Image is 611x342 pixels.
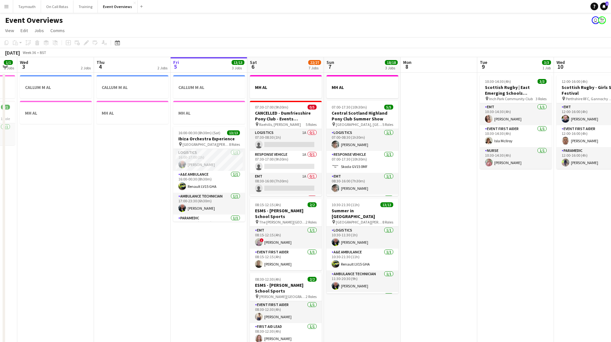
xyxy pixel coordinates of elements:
[308,202,317,207] span: 2/2
[480,75,552,169] app-job-card: 10:30-14:30 (4h)3/3Scottish Rugby | East Emerging Schools Championships | [GEOGRAPHIC_DATA] Inch ...
[382,122,393,127] span: 5 Roles
[20,75,92,98] div: CALLUM M AL
[538,79,547,84] span: 3/3
[556,63,565,70] span: 10
[250,129,322,151] app-card-role: Logistics1A0/107:30-08:30 (1h)
[592,16,599,24] app-user-avatar: Operations Team
[173,127,245,222] app-job-card: 16:00-00:30 (8h30m) (Sat)13/13Ibiza Orchestra Experience [GEOGRAPHIC_DATA][PERSON_NAME], [GEOGRAP...
[20,84,92,90] h3: CALLUM M AL
[1,105,10,110] span: 1/1
[480,103,552,125] app-card-role: EMT1/110:30-14:30 (4h)[PERSON_NAME]
[3,26,17,35] a: View
[249,63,257,70] span: 6
[4,60,13,65] span: 1/1
[306,220,317,224] span: 2 Roles
[81,66,91,70] div: 2 Jobs
[232,66,244,70] div: 3 Jobs
[485,79,511,84] span: 10:30-14:30 (4h)
[403,59,412,65] span: Mon
[97,75,168,98] app-job-card: CALLUM M AL
[536,96,547,101] span: 3 Roles
[480,147,552,169] app-card-role: Nurse1/110:30-14:30 (4h)[PERSON_NAME]
[173,75,245,98] app-job-card: CALLUM M AL
[382,220,393,224] span: 8 Roles
[327,249,398,270] app-card-role: A&E Ambulance1/110:30-21:30 (11h)Renault LV15 GHA
[327,129,398,151] app-card-role: Logistics1/107:00-08:30 (1h30m)[PERSON_NAME]
[250,208,322,219] h3: ESMS - [PERSON_NAME] School Sports
[18,26,30,35] a: Edit
[327,227,398,249] app-card-role: Logistics1/110:30-11:30 (1h)[PERSON_NAME]
[250,84,322,90] h3: MH AL
[250,75,322,98] app-job-card: MH AL
[97,101,168,124] app-job-card: MH AL
[327,198,398,294] app-job-card: 10:30-21:30 (11h)13/13Summer in [GEOGRAPHIC_DATA] [GEOGRAPHIC_DATA][PERSON_NAME], [GEOGRAPHIC_DAT...
[250,301,322,323] app-card-role: Event First Aider1/108:30-12:30 (4h)[PERSON_NAME]
[178,130,220,135] span: 16:00-00:30 (8h30m) (Sat)
[13,0,41,13] button: Taymouth
[173,149,245,171] app-card-role: Logistics1/116:00-17:00 (1h)[PERSON_NAME]
[229,142,240,147] span: 8 Roles
[250,59,257,65] span: Sat
[97,59,105,65] span: Thu
[32,26,47,35] a: Jobs
[250,198,322,270] app-job-card: 08:15-12:15 (4h)2/2ESMS - [PERSON_NAME] School Sports The [PERSON_NAME][GEOGRAPHIC_DATA]2 RolesEM...
[19,63,28,70] span: 3
[327,270,398,292] app-card-role: Ambulance Technician1/111:30-20:30 (9h)[PERSON_NAME]
[20,110,92,116] h3: MH AL
[489,96,533,101] span: Inch Park Community Club
[20,101,92,124] app-job-card: MH AL
[98,0,138,13] button: Event Overviews
[606,2,608,6] span: 1
[173,101,245,124] div: MH AL
[250,282,322,294] h3: ESMS - [PERSON_NAME] School Sports
[327,84,398,90] h3: MH AL
[5,49,20,56] div: [DATE]
[250,110,322,122] h3: CANCELLED - Dumfriesshire Pony Club - Events [GEOGRAPHIC_DATA]
[173,215,245,236] app-card-role: Paramedic1/117:00-23:30 (6h30m)
[327,151,398,173] app-card-role: Response Vehicle1/107:00-17:30 (10h30m)Skoda GV15 0MF
[556,59,565,65] span: Wed
[227,130,240,135] span: 13/13
[332,105,367,110] span: 07:00-17:30 (10h30m)
[385,66,397,70] div: 3 Jobs
[4,66,14,70] div: 2 Jobs
[308,277,317,282] span: 2/2
[1,116,10,121] span: 1 Role
[50,28,65,33] span: Comms
[327,195,398,216] app-card-role: Paramedic1/1
[40,50,46,55] div: BST
[41,0,73,13] button: On Call Rotas
[97,110,168,116] h3: MH AL
[336,220,382,224] span: [GEOGRAPHIC_DATA][PERSON_NAME], [GEOGRAPHIC_DATA]
[542,66,551,70] div: 1 Job
[173,193,245,215] app-card-role: Ambulance Technician1/117:00-23:30 (6h30m)[PERSON_NAME]
[562,79,588,84] span: 12:00-16:00 (4h)
[173,136,245,142] h3: Ibiza Orchestra Experience
[157,66,167,70] div: 2 Jobs
[34,28,44,33] span: Jobs
[259,294,306,299] span: [PERSON_NAME][GEOGRAPHIC_DATA]
[402,63,412,70] span: 8
[173,84,245,90] h3: CALLUM M AL
[250,151,322,173] app-card-role: Response Vehicle1A0/107:30-17:00 (9h30m)
[600,3,608,10] a: 1
[327,75,398,98] app-job-card: MH AL
[480,125,552,147] app-card-role: Event First Aider1/110:30-14:30 (4h)Isla McIlroy
[21,28,28,33] span: Edit
[327,59,334,65] span: Sun
[255,105,288,110] span: 07:30-17:00 (9h30m)
[255,277,281,282] span: 08:30-12:30 (4h)
[5,28,14,33] span: View
[327,208,398,219] h3: Summer in [GEOGRAPHIC_DATA]
[250,101,322,196] app-job-card: 07:30-17:00 (9h30m)0/5CANCELLED - Dumfriesshire Pony Club - Events [GEOGRAPHIC_DATA] Raehills, [P...
[48,26,67,35] a: Comms
[260,238,264,242] span: !
[327,110,398,122] h3: Central Scotland Highland Pony Club Summer Show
